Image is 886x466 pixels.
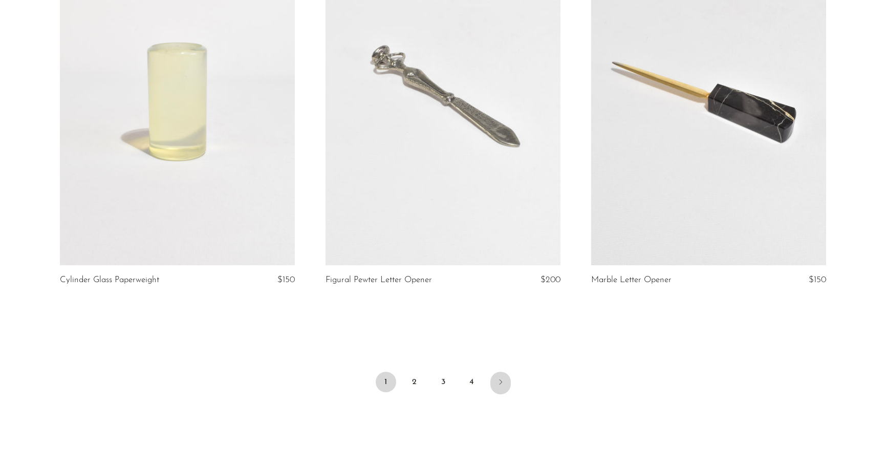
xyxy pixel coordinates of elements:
[462,372,482,392] a: 4
[433,372,453,392] a: 3
[376,372,396,392] span: 1
[404,372,425,392] a: 2
[490,372,511,394] a: Next
[277,276,295,284] span: $150
[809,276,826,284] span: $150
[591,276,672,285] a: Marble Letter Opener
[541,276,560,284] span: $200
[326,276,432,285] a: Figural Pewter Letter Opener
[60,276,159,285] a: Cylinder Glass Paperweight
